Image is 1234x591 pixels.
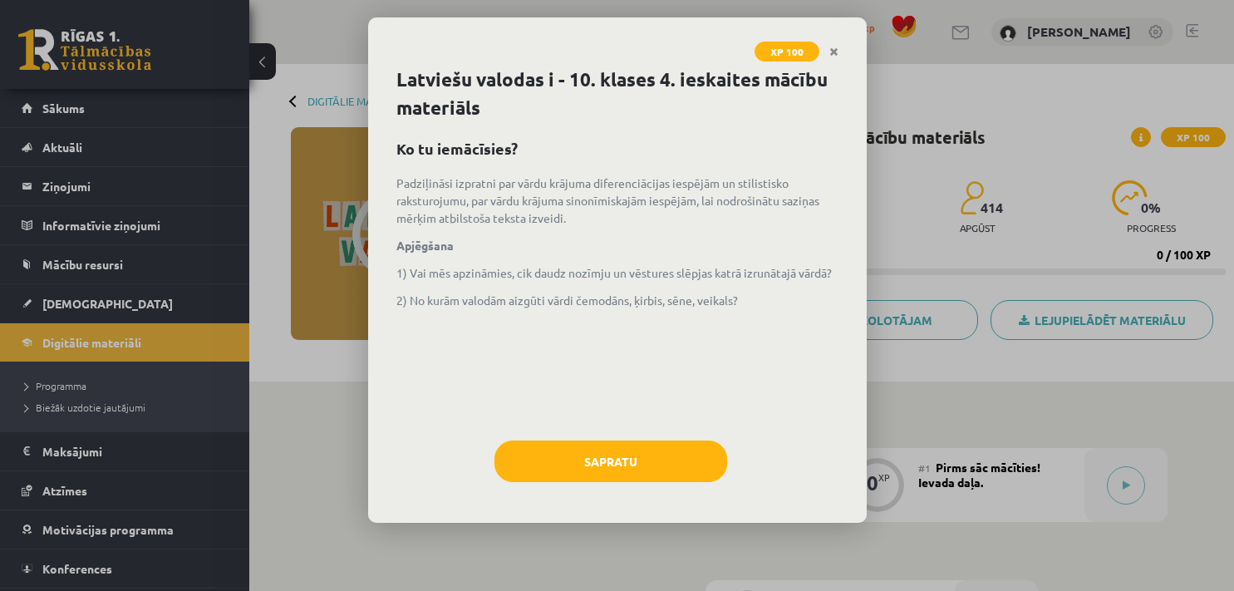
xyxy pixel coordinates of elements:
h2: Ko tu iemācīsies? [396,137,838,160]
button: Sapratu [494,441,727,482]
strong: Apjēgšana [396,238,454,253]
p: Padziļināsi izpratni par vārdu krājuma diferenciācijas iespējām un stilistisko raksturojumu, par ... [396,175,838,227]
h1: Latviešu valodas i - 10. klases 4. ieskaites mācību materiāls [396,66,838,122]
p: 1) Vai mēs apzināmies, cik daudz nozīmju un vēstures slēpjas katrā izrunātajā vārdā? [396,264,838,282]
p: 2) No kurām valodām aizgūti vārdi čemodāns, ķirbis, sēne, veikals? [396,292,838,309]
span: XP 100 [755,42,819,62]
a: Close [819,36,848,68]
